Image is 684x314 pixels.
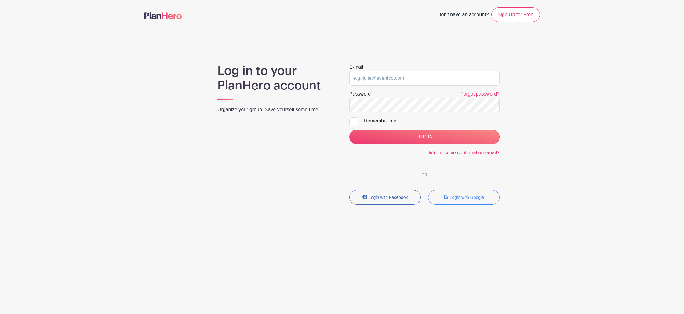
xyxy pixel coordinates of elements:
[417,173,432,177] span: OR
[428,190,500,205] button: Login with Google
[144,12,182,19] img: logo-507f7623f17ff9eddc593b1ce0a138ce2505c220e1c5a4e2b4648c50719b7d32.svg
[349,130,500,144] input: LOG IN
[450,195,484,200] small: Login with Google
[491,7,540,22] a: Sign Up for Free
[349,71,500,86] input: e.g. julie@eventco.com
[349,90,371,98] label: Password
[460,91,500,97] a: Forgot password?
[364,117,500,125] div: Remember me
[349,190,421,205] button: Login with Facebook
[217,64,335,93] h1: Log in to your PlanHero account
[438,9,489,22] span: Don't have an account?
[369,195,408,200] small: Login with Facebook
[426,150,500,155] a: Didn't receive confirmation email?
[217,106,335,113] p: Organize your group. Save yourself some time.
[349,64,363,71] label: E-mail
